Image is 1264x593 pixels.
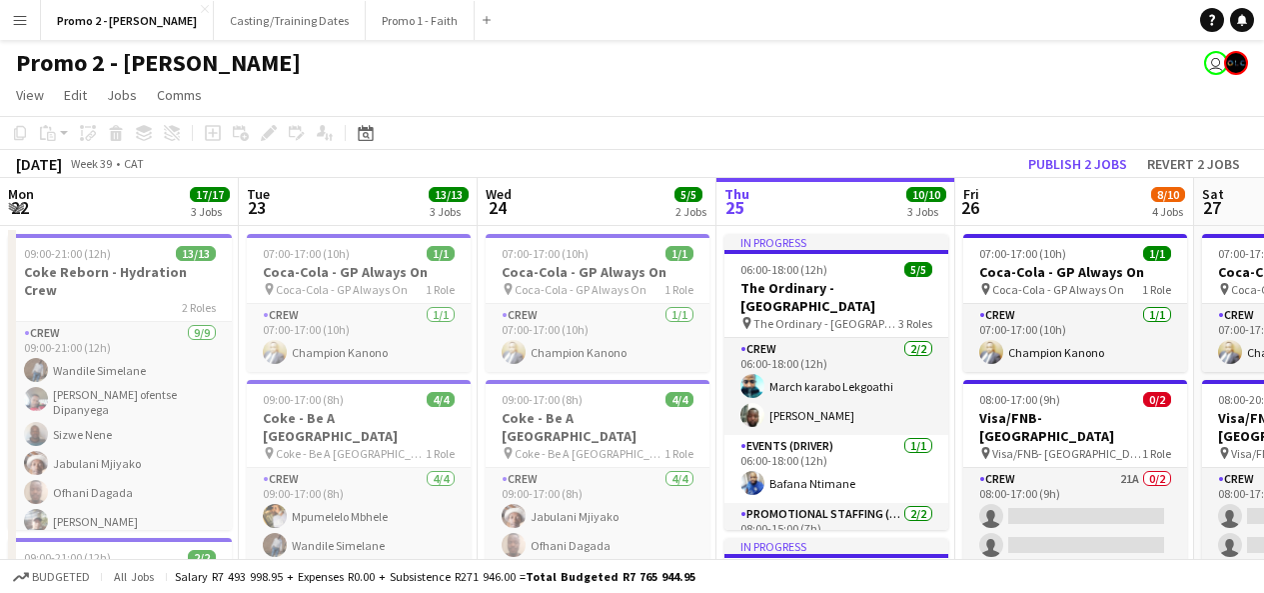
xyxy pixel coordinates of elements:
[429,187,469,202] span: 13/13
[906,187,946,202] span: 10/10
[1142,282,1171,297] span: 1 Role
[124,156,144,171] div: CAT
[16,86,44,104] span: View
[263,246,350,261] span: 07:00-17:00 (10h)
[191,204,229,219] div: 3 Jobs
[8,185,34,203] span: Mon
[963,468,1187,565] app-card-role: Crew21A0/208:00-17:00 (9h)
[188,550,216,565] span: 2/2
[64,86,87,104] span: Edit
[1151,187,1185,202] span: 8/10
[247,304,471,372] app-card-role: Crew1/107:00-17:00 (10h)Champion Kanono
[175,569,695,584] div: Salary R7 493 998.95 + Expenses R0.00 + Subsistence R271 946.00 =
[963,185,979,203] span: Fri
[907,204,945,219] div: 3 Jobs
[979,246,1066,261] span: 07:00-17:00 (10h)
[56,82,95,108] a: Edit
[502,392,583,407] span: 09:00-17:00 (8h)
[1139,151,1248,177] button: Revert 2 jobs
[724,279,948,315] h3: The Ordinary - [GEOGRAPHIC_DATA]
[182,300,216,315] span: 2 Roles
[724,538,948,554] div: In progress
[16,154,62,174] div: [DATE]
[8,234,232,530] app-job-card: 09:00-21:00 (12h)13/13Coke Reborn - Hydration Crew2 RolesCrew9/909:00-21:00 (12h)Wandile Simelane...
[992,282,1124,297] span: Coca-Cola - GP Always On
[1152,204,1184,219] div: 4 Jobs
[740,262,827,277] span: 06:00-18:00 (12h)
[107,86,137,104] span: Jobs
[1202,185,1224,203] span: Sat
[675,204,706,219] div: 2 Jobs
[724,234,948,250] div: In progress
[176,246,216,261] span: 13/13
[898,316,932,331] span: 3 Roles
[247,263,471,281] h3: Coca-Cola - GP Always On
[724,338,948,435] app-card-role: Crew2/206:00-18:00 (12h)March karabo Lekgoathi[PERSON_NAME]
[515,282,646,297] span: Coca-Cola - GP Always On
[486,263,709,281] h3: Coca-Cola - GP Always On
[99,82,145,108] a: Jobs
[1142,446,1171,461] span: 1 Role
[276,282,408,297] span: Coca-Cola - GP Always On
[366,1,475,40] button: Promo 1 - Faith
[721,196,749,219] span: 25
[486,234,709,372] app-job-card: 07:00-17:00 (10h)1/1Coca-Cola - GP Always On Coca-Cola - GP Always On1 RoleCrew1/107:00-17:00 (10...
[1224,51,1248,75] app-user-avatar: Eddie Malete
[724,234,948,530] app-job-card: In progress06:00-18:00 (12h)5/5The Ordinary - [GEOGRAPHIC_DATA] The Ordinary - [GEOGRAPHIC_DATA]3...
[110,569,158,584] span: All jobs
[724,435,948,503] app-card-role: Events (Driver)1/106:00-18:00 (12h)Bafana Ntimane
[963,263,1187,281] h3: Coca-Cola - GP Always On
[753,316,898,331] span: The Ordinary - [GEOGRAPHIC_DATA]
[486,304,709,372] app-card-role: Crew1/107:00-17:00 (10h)Champion Kanono
[263,392,344,407] span: 09:00-17:00 (8h)
[247,185,270,203] span: Tue
[32,570,90,584] span: Budgeted
[483,196,512,219] span: 24
[1199,196,1224,219] span: 27
[486,185,512,203] span: Wed
[247,234,471,372] app-job-card: 07:00-17:00 (10h)1/1Coca-Cola - GP Always On Coca-Cola - GP Always On1 RoleCrew1/107:00-17:00 (10...
[190,187,230,202] span: 17/17
[979,392,1060,407] span: 08:00-17:00 (9h)
[665,392,693,407] span: 4/4
[24,246,111,261] span: 09:00-21:00 (12h)
[149,82,210,108] a: Comms
[430,204,468,219] div: 3 Jobs
[1020,151,1135,177] button: Publish 2 jobs
[674,187,702,202] span: 5/5
[904,262,932,277] span: 5/5
[66,156,116,171] span: Week 39
[8,263,232,299] h3: Coke Reborn - Hydration Crew
[963,409,1187,445] h3: Visa/FNB- [GEOGRAPHIC_DATA]
[5,196,34,219] span: 22
[963,234,1187,372] app-job-card: 07:00-17:00 (10h)1/1Coca-Cola - GP Always On Coca-Cola - GP Always On1 RoleCrew1/107:00-17:00 (10...
[486,409,709,445] h3: Coke - Be A [GEOGRAPHIC_DATA]
[41,1,214,40] button: Promo 2 - [PERSON_NAME]
[276,446,426,461] span: Coke - Be A [GEOGRAPHIC_DATA]
[502,246,589,261] span: 07:00-17:00 (10h)
[8,82,52,108] a: View
[1143,246,1171,261] span: 1/1
[244,196,270,219] span: 23
[247,409,471,445] h3: Coke - Be A [GEOGRAPHIC_DATA]
[10,566,93,588] button: Budgeted
[426,282,455,297] span: 1 Role
[1204,51,1228,75] app-user-avatar: Tesa Nicolau
[1143,392,1171,407] span: 0/2
[992,446,1142,461] span: Visa/FNB- [GEOGRAPHIC_DATA]
[427,246,455,261] span: 1/1
[214,1,366,40] button: Casting/Training Dates
[963,380,1187,565] app-job-card: 08:00-17:00 (9h)0/2Visa/FNB- [GEOGRAPHIC_DATA] Visa/FNB- [GEOGRAPHIC_DATA]1 RoleCrew21A0/208:00-1...
[963,304,1187,372] app-card-role: Crew1/107:00-17:00 (10h)Champion Kanono
[157,86,202,104] span: Comms
[515,446,664,461] span: Coke - Be A [GEOGRAPHIC_DATA]
[665,246,693,261] span: 1/1
[24,550,111,565] span: 09:00-21:00 (12h)
[664,282,693,297] span: 1 Role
